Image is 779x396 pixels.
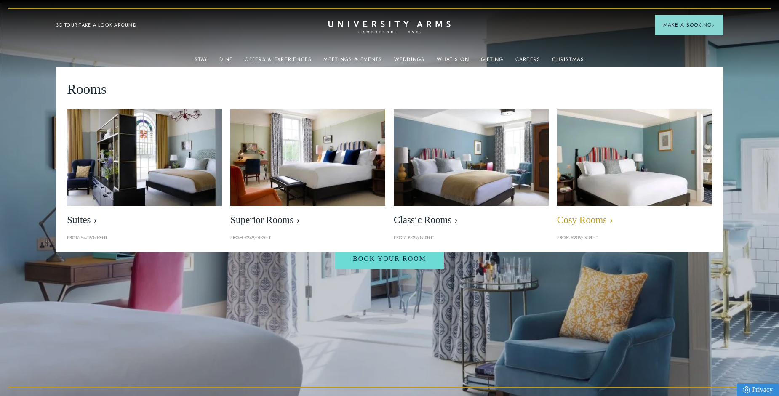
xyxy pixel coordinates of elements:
[67,109,222,230] a: image-21e87f5add22128270780cf7737b92e839d7d65d-400x250-jpg Suites
[712,24,715,27] img: Arrow icon
[245,56,312,67] a: Offers & Experiences
[394,56,425,67] a: Weddings
[515,56,541,67] a: Careers
[663,21,715,29] span: Make a Booking
[230,109,385,206] img: image-5bdf0f703dacc765be5ca7f9d527278f30b65e65-400x250-jpg
[394,109,549,230] a: image-7eccef6fe4fe90343db89eb79f703814c40db8b4-400x250-jpg Classic Rooms
[655,15,723,35] button: Make a BookingArrow icon
[335,248,444,270] a: Book Your Room
[323,56,382,67] a: Meetings & Events
[557,234,712,242] p: From £209/night
[545,102,723,213] img: image-0c4e569bfe2498b75de12d7d88bf10a1f5f839d4-400x250-jpg
[56,21,136,29] a: 3D TOUR:TAKE A LOOK AROUND
[230,214,385,226] span: Superior Rooms
[394,214,549,226] span: Classic Rooms
[557,214,712,226] span: Cosy Rooms
[219,56,233,67] a: Dine
[195,56,208,67] a: Stay
[394,109,549,206] img: image-7eccef6fe4fe90343db89eb79f703814c40db8b4-400x250-jpg
[67,234,222,242] p: From £459/night
[394,234,549,242] p: From £229/night
[67,109,222,206] img: image-21e87f5add22128270780cf7737b92e839d7d65d-400x250-jpg
[552,56,584,67] a: Christmas
[67,214,222,226] span: Suites
[328,21,451,34] a: Home
[557,109,712,230] a: image-0c4e569bfe2498b75de12d7d88bf10a1f5f839d4-400x250-jpg Cosy Rooms
[230,109,385,230] a: image-5bdf0f703dacc765be5ca7f9d527278f30b65e65-400x250-jpg Superior Rooms
[481,56,504,67] a: Gifting
[230,234,385,242] p: From £249/night
[737,383,779,396] a: Privacy
[67,78,107,101] span: Rooms
[437,56,469,67] a: What's On
[743,386,750,393] img: Privacy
